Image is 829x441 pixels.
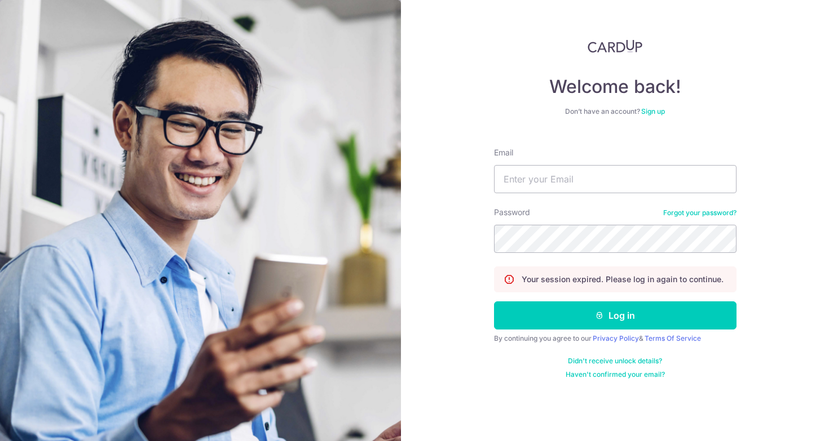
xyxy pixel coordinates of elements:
[522,274,724,285] p: Your session expired. Please log in again to continue.
[494,334,737,343] div: By continuing you agree to our &
[645,334,701,342] a: Terms Of Service
[641,107,665,115] a: Sign up
[494,75,737,98] h4: Welcome back!
[566,370,665,379] a: Haven't confirmed your email?
[588,39,643,53] img: CardUp Logo
[494,107,737,116] div: Don’t have an account?
[663,208,737,217] a: Forgot your password?
[494,301,737,329] button: Log in
[494,165,737,193] input: Enter your Email
[593,334,639,342] a: Privacy Policy
[494,147,513,158] label: Email
[494,207,530,218] label: Password
[568,357,662,366] a: Didn't receive unlock details?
